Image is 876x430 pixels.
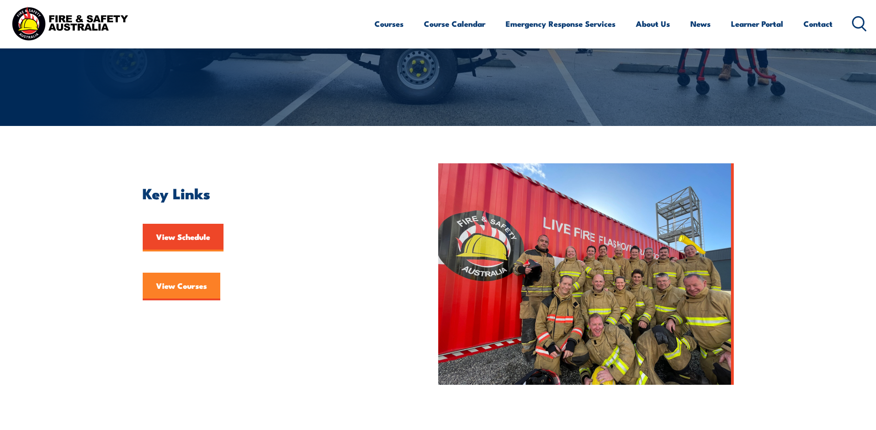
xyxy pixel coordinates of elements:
a: About Us [636,12,670,36]
a: View Schedule [143,224,224,251]
h2: Key Links [143,186,396,199]
a: Course Calendar [424,12,485,36]
img: FSA People – Team photo aug 2023 [438,163,734,385]
a: Courses [375,12,404,36]
a: View Courses [143,273,220,300]
a: Learner Portal [731,12,783,36]
a: Contact [804,12,833,36]
a: Emergency Response Services [506,12,616,36]
a: News [690,12,711,36]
